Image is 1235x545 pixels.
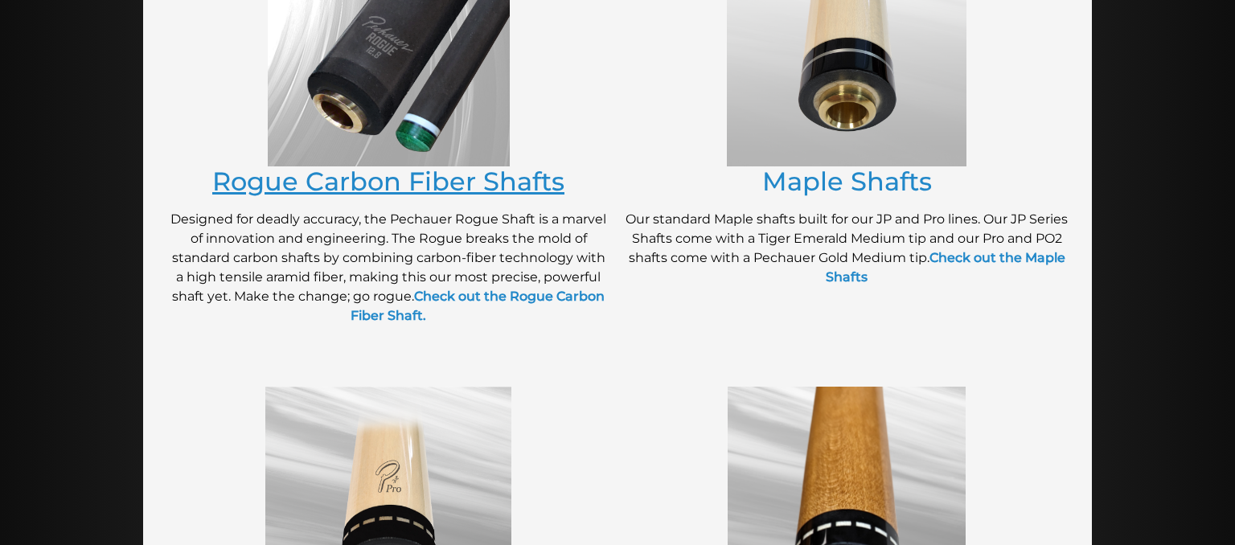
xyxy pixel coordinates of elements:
a: Check out the Maple Shafts [826,250,1065,285]
a: Check out the Rogue Carbon Fiber Shaft. [351,289,605,323]
p: Designed for deadly accuracy, the Pechauer Rogue Shaft is a marvel of innovation and engineering.... [167,210,609,326]
a: Maple Shafts [762,166,932,197]
p: Our standard Maple shafts built for our JP and Pro lines. Our JP Series Shafts come with a Tiger ... [626,210,1068,287]
a: Rogue Carbon Fiber Shafts [212,166,564,197]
